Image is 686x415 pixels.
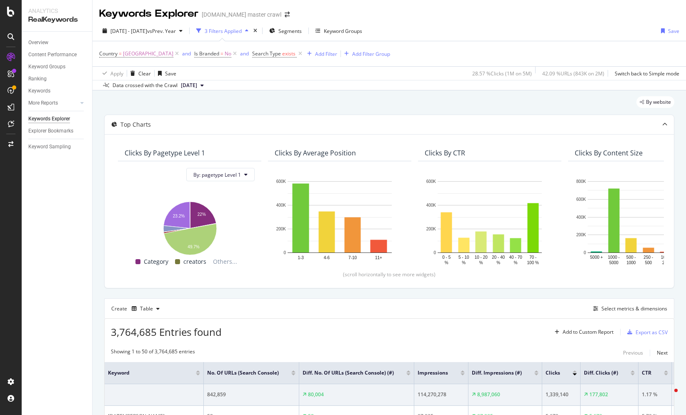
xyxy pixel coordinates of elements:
[155,67,176,80] button: Save
[658,24,679,37] button: Save
[479,260,483,265] text: %
[28,7,85,15] div: Analytics
[240,50,249,57] button: and
[418,391,465,398] div: 114,270,278
[266,24,305,37] button: Segments
[475,255,488,260] text: 10 - 20
[626,260,636,265] text: 1000
[127,67,151,80] button: Clear
[193,171,241,178] span: By: pagetype Level 1
[492,255,505,260] text: 20 - 40
[623,349,643,356] div: Previous
[111,348,195,358] div: Showing 1 to 50 of 3,764,685 entries
[458,255,469,260] text: 5 - 10
[28,142,86,151] a: Keyword Sampling
[193,24,252,37] button: 3 Filters Applied
[276,227,286,231] text: 200K
[426,227,436,231] text: 200K
[210,257,240,267] span: Others...
[202,10,281,19] div: [DOMAIN_NAME] master crawl
[576,179,586,184] text: 800K
[99,50,118,57] span: Country
[658,387,678,407] iframe: Intercom live chat
[348,255,357,260] text: 7-10
[298,255,304,260] text: 1-3
[312,24,366,37] button: Keyword Groups
[182,50,191,57] div: and
[28,99,78,107] a: More Reports
[205,27,242,35] div: 3 Filters Applied
[611,67,679,80] button: Switch back to Simple mode
[165,70,176,77] div: Save
[341,49,390,59] button: Add Filter Group
[636,329,668,336] div: Export as CSV
[662,260,669,265] text: 250
[275,177,405,267] svg: A chart.
[642,369,651,377] span: CTR
[477,391,500,398] div: 8,987,060
[527,260,539,265] text: 100 %
[509,255,523,260] text: 40 - 70
[111,302,163,315] div: Create
[207,391,295,398] div: 842,859
[529,255,536,260] text: 70 -
[283,250,286,255] text: 0
[173,214,185,218] text: 23.2%
[375,255,382,260] text: 11+
[194,50,219,57] span: Is Branded
[472,70,532,77] div: 28.57 % Clicks ( 1M on 5M )
[546,391,577,398] div: 1,339,140
[252,50,281,57] span: Search Type
[125,149,205,157] div: Clicks By pagetype Level 1
[608,255,620,260] text: 1000 -
[668,27,679,35] div: Save
[308,391,324,398] div: 80,004
[576,233,586,237] text: 200K
[108,369,183,377] span: Keyword
[514,260,518,265] text: %
[198,212,206,217] text: 22%
[304,49,337,59] button: Add Filter
[282,50,295,57] span: exists
[28,62,65,71] div: Keyword Groups
[576,215,586,220] text: 400K
[425,177,555,267] div: A chart.
[657,348,668,358] button: Next
[182,50,191,57] button: and
[225,48,231,60] span: No
[28,142,71,151] div: Keyword Sampling
[240,50,249,57] div: and
[589,391,608,398] div: 177,802
[496,260,500,265] text: %
[285,12,290,17] div: arrow-right-arrow-left
[178,80,207,90] button: [DATE]
[583,250,586,255] text: 0
[28,127,73,135] div: Explorer Bookmarks
[315,50,337,57] div: Add Filter
[324,27,362,35] div: Keyword Groups
[661,255,671,260] text: 100 -
[28,127,86,135] a: Explorer Bookmarks
[28,115,70,123] div: Keywords Explorer
[303,369,394,377] span: Diff. No. of URLs (Search Console) (#)
[111,325,222,339] span: 3,764,685 Entries found
[352,50,390,57] div: Add Filter Group
[324,255,330,260] text: 4-6
[426,179,436,184] text: 600K
[28,87,86,95] a: Keywords
[125,197,255,257] svg: A chart.
[426,203,436,207] text: 400K
[624,325,668,339] button: Export as CSV
[144,257,168,267] span: Category
[128,302,163,315] button: Table
[115,271,664,278] div: (scroll horizontally to see more widgets)
[181,82,197,89] span: 2025 Sep. 8th
[645,260,652,265] text: 500
[601,305,667,312] div: Select metrics & dimensions
[276,179,286,184] text: 600K
[445,260,448,265] text: %
[188,245,199,249] text: 49.7%
[207,369,279,377] span: No. of URLs (Search Console)
[120,120,151,129] div: Top Charts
